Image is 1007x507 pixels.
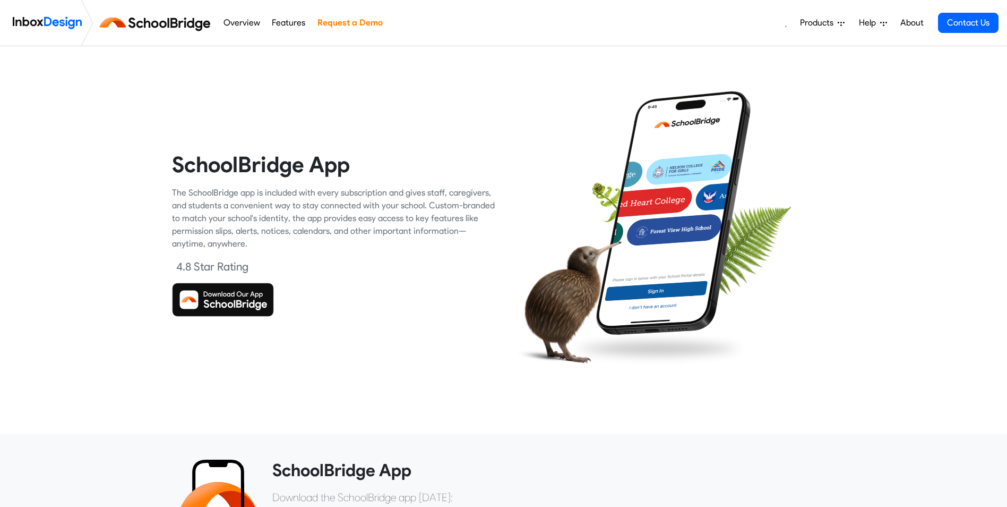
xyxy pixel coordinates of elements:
img: phone.png [588,90,759,336]
a: Contact Us [938,13,999,33]
heading: SchoolBridge App [272,460,828,481]
a: Help [855,12,891,33]
a: Products [796,12,849,33]
a: Features [269,12,308,33]
heading: SchoolBridge App [172,151,496,178]
img: kiwi_bird.png [512,231,622,372]
div: 4.8 Star Rating [176,259,248,275]
img: Download SchoolBridge App [172,283,274,317]
span: Products [800,16,838,29]
p: Download the SchoolBridge app [DATE]: [272,489,828,505]
div: The SchoolBridge app is included with every subscription and gives staff, caregivers, and student... [172,187,496,250]
a: Overview [220,12,263,33]
a: About [897,12,926,33]
img: shadow.png [566,329,750,368]
span: Help [859,16,880,29]
img: schoolbridge logo [98,10,217,36]
a: Request a Demo [314,12,385,33]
